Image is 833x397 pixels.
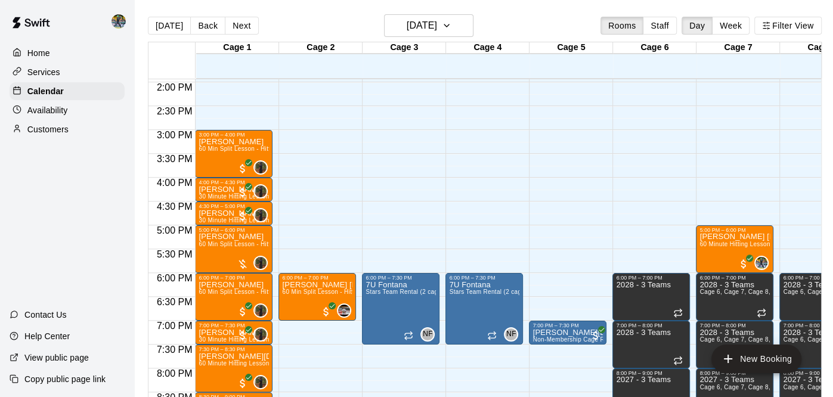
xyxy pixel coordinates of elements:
[682,17,713,35] button: Day
[109,10,134,33] div: Derek Wood
[282,275,352,281] div: 6:00 PM – 7:00 PM
[696,321,773,368] div: 7:00 PM – 8:00 PM: 2028 - 3 Teams
[154,297,196,307] span: 6:30 PM
[258,208,268,222] span: Mike Thatcher
[10,63,125,81] a: Services
[600,17,643,35] button: Rooms
[612,273,690,321] div: 6:00 PM – 7:00 PM: 2028 - 3 Teams
[195,225,272,273] div: 5:00 PM – 6:00 PM: 60 Min Split Lesson - Hitting/Pitching
[199,145,304,152] span: 60 Min Split Lesson - Hitting/Pitching
[696,42,780,54] div: Cage 7
[258,256,268,270] span: Mike Thatcher
[195,201,272,225] div: 4:30 PM – 5:00 PM: Sean Wallace
[199,179,269,185] div: 4:00 PM – 4:30 PM
[24,330,70,342] p: Help Center
[195,130,272,178] div: 3:00 PM – 4:00 PM: Landon Kroona
[253,160,268,175] div: Mike Thatcher
[154,225,196,235] span: 5:00 PM
[10,101,125,119] a: Availability
[738,258,750,270] span: All customers have paid
[225,17,258,35] button: Next
[258,160,268,175] span: Mike Thatcher
[699,370,770,376] div: 8:00 PM – 9:00 PM
[673,308,683,318] span: Recurring event
[27,104,68,116] p: Availability
[237,306,249,318] span: All customers have paid
[487,331,497,340] span: Recurring event
[699,241,770,247] span: 60 Minute Hitting Lesson
[10,120,125,138] div: Customers
[449,275,519,281] div: 6:00 PM – 7:30 PM
[199,227,269,233] div: 5:00 PM – 6:00 PM
[253,184,268,199] div: Mike Thatcher
[199,360,269,367] span: 60 Minute Hitting Lesson
[255,328,267,340] img: Mike Thatcher
[154,201,196,212] span: 4:30 PM
[255,257,267,269] img: Mike Thatcher
[696,225,773,273] div: 5:00 PM – 6:00 PM: Connor Petersen
[613,42,696,54] div: Cage 6
[699,227,770,233] div: 5:00 PM – 6:00 PM
[759,256,769,270] span: Derek Wood
[711,345,801,373] button: add
[699,322,770,328] div: 7:00 PM – 8:00 PM
[237,330,249,342] span: All customers have paid
[282,289,387,295] span: 60 Min Split Lesson - Hitting/Pitching
[446,42,529,54] div: Cage 4
[532,336,618,343] span: Non-Membership Cage Rental
[199,241,304,247] span: 60 Min Split Lesson - Hitting/Pitching
[253,256,268,270] div: Mike Thatcher
[10,82,125,100] a: Calendar
[27,85,64,97] p: Calendar
[616,322,686,328] div: 7:00 PM – 8:00 PM
[643,17,677,35] button: Staff
[532,322,603,328] div: 7:00 PM – 7:30 PM
[253,303,268,318] div: Mike Thatcher
[616,275,686,281] div: 6:00 PM – 7:00 PM
[199,217,269,224] span: 30 Minute Hitting Lesson
[154,130,196,140] span: 3:00 PM
[338,305,350,317] img: Greg Duncan
[196,42,279,54] div: Cage 1
[199,336,269,343] span: 30 Minute Hitting Lesson
[258,375,268,389] span: Mike Thatcher
[258,184,268,199] span: Mike Thatcher
[258,327,268,342] span: Mike Thatcher
[420,327,435,342] div: Nick Fontana
[27,123,69,135] p: Customers
[425,327,435,342] span: Nick Fontana
[404,331,413,340] span: Recurring event
[384,14,473,37] button: [DATE]
[237,377,249,389] span: All customers have paid
[24,309,67,321] p: Contact Us
[696,273,773,321] div: 6:00 PM – 7:00 PM: 2028 - 3 Teams
[449,289,530,295] span: Stars Team Rental (2 cages)
[255,376,267,388] img: Mike Thatcher
[504,327,518,342] div: Nick Fontana
[255,185,267,197] img: Mike Thatcher
[237,163,249,175] span: All customers have paid
[253,208,268,222] div: Mike Thatcher
[190,17,225,35] button: Back
[423,328,433,340] span: NF
[154,249,196,259] span: 5:30 PM
[154,178,196,188] span: 4:00 PM
[320,306,332,318] span: All customers have paid
[195,178,272,201] div: 4:00 PM – 4:30 PM: Liam Seymour
[755,257,767,269] img: Derek Wood
[27,47,50,59] p: Home
[342,303,351,318] span: Greg Duncan
[154,321,196,331] span: 7:00 PM
[366,275,436,281] div: 6:00 PM – 7:30 PM
[590,330,602,342] span: All customers have paid
[253,327,268,342] div: Mike Thatcher
[509,327,518,342] span: Nick Fontana
[237,187,249,199] span: All customers have paid
[10,44,125,62] div: Home
[24,352,89,364] p: View public page
[337,303,351,318] div: Greg Duncan
[712,17,750,35] button: Week
[154,345,196,355] span: 7:30 PM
